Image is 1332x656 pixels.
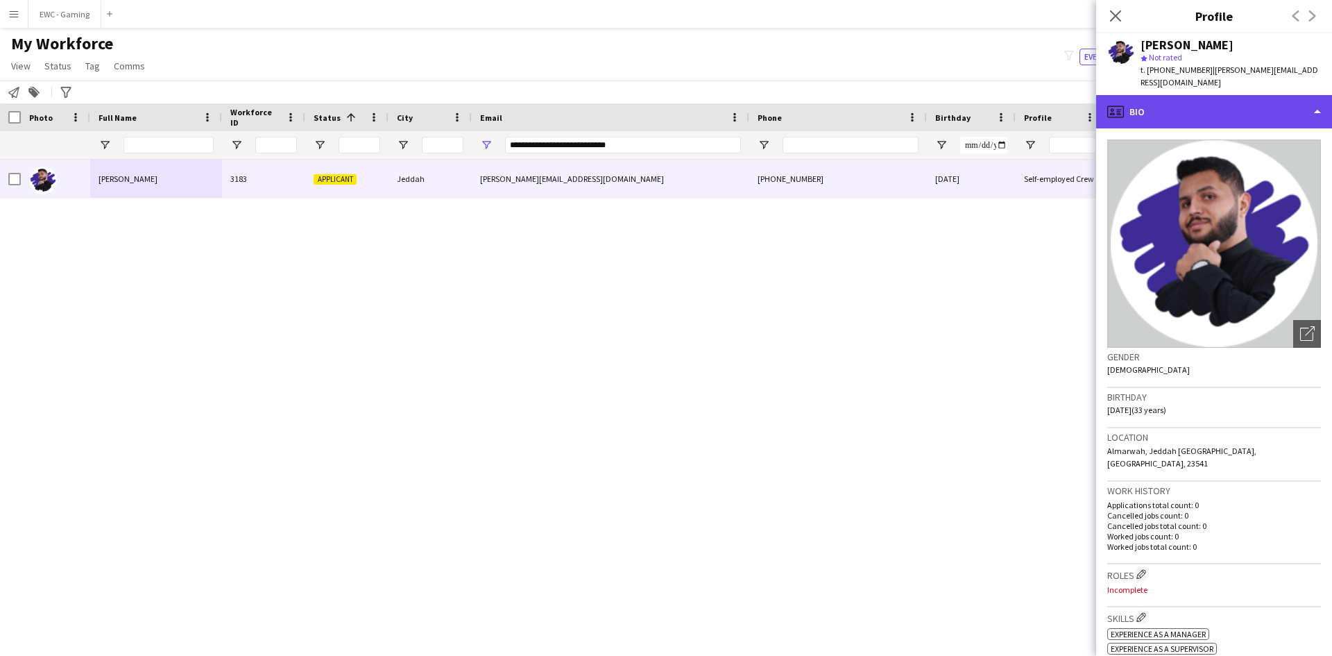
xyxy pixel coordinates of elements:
h3: Skills [1107,610,1321,625]
div: [PHONE_NUMBER] [749,160,927,198]
span: [DEMOGRAPHIC_DATA] [1107,364,1190,375]
img: Crew avatar or photo [1107,140,1321,348]
span: Experience as a Supervisor [1111,644,1213,654]
span: [PERSON_NAME] [99,174,157,184]
app-action-btn: Advanced filters [58,84,74,101]
button: Open Filter Menu [1024,139,1036,151]
span: t. [PHONE_NUMBER] [1141,65,1213,75]
a: Comms [108,57,151,75]
span: Tag [85,60,100,72]
h3: Profile [1096,7,1332,25]
img: Mohammed Habib [29,167,57,194]
app-action-btn: Add to tag [26,84,42,101]
p: Worked jobs total count: 0 [1107,541,1321,552]
div: Open photos pop-in [1293,320,1321,348]
span: | [PERSON_NAME][EMAIL_ADDRESS][DOMAIN_NAME] [1141,65,1318,87]
span: Status [314,112,341,123]
button: Open Filter Menu [99,139,111,151]
span: Comms [114,60,145,72]
div: Bio [1096,95,1332,128]
input: Email Filter Input [505,137,741,153]
button: Open Filter Menu [935,139,948,151]
span: Experience as a Manager [1111,629,1206,639]
input: Birthday Filter Input [960,137,1007,153]
span: Not rated [1149,52,1182,62]
a: View [6,57,36,75]
div: Self-employed Crew [1016,160,1104,198]
span: Phone [758,112,782,123]
span: Workforce ID [230,107,280,128]
span: Almarwah, Jeddah [GEOGRAPHIC_DATA], [GEOGRAPHIC_DATA], 23541 [1107,446,1256,469]
h3: Birthday [1107,391,1321,403]
input: City Filter Input [422,137,463,153]
h3: Roles [1107,567,1321,582]
span: Email [480,112,502,123]
a: Status [39,57,77,75]
span: My Workforce [11,33,113,54]
input: Phone Filter Input [783,137,919,153]
div: [PERSON_NAME][EMAIL_ADDRESS][DOMAIN_NAME] [472,160,749,198]
span: Applicant [314,174,357,185]
input: Status Filter Input [339,137,380,153]
span: Birthday [935,112,971,123]
h3: Gender [1107,351,1321,363]
button: Open Filter Menu [480,139,493,151]
p: Incomplete [1107,584,1321,595]
p: Applications total count: 0 [1107,500,1321,510]
h3: Work history [1107,485,1321,497]
div: 3183 [222,160,305,198]
input: Profile Filter Input [1049,137,1096,153]
button: Open Filter Menu [314,139,326,151]
span: View [11,60,31,72]
span: [DATE] (33 years) [1107,405,1166,415]
span: Status [44,60,71,72]
span: City [397,112,413,123]
div: [DATE] [927,160,1016,198]
span: Profile [1024,112,1052,123]
p: Worked jobs count: 0 [1107,531,1321,541]
button: Everyone8,090 [1079,49,1149,65]
a: Tag [80,57,105,75]
input: Workforce ID Filter Input [255,137,297,153]
input: Full Name Filter Input [123,137,214,153]
app-action-btn: Notify workforce [6,84,22,101]
button: Open Filter Menu [758,139,770,151]
p: Cancelled jobs total count: 0 [1107,521,1321,531]
span: Full Name [99,112,137,123]
p: Cancelled jobs count: 0 [1107,510,1321,521]
div: [PERSON_NAME] [1141,39,1233,51]
button: Open Filter Menu [397,139,409,151]
span: Photo [29,112,53,123]
button: EWC - Gaming [28,1,101,28]
div: Jeddah [388,160,472,198]
h3: Location [1107,431,1321,444]
button: Open Filter Menu [230,139,243,151]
